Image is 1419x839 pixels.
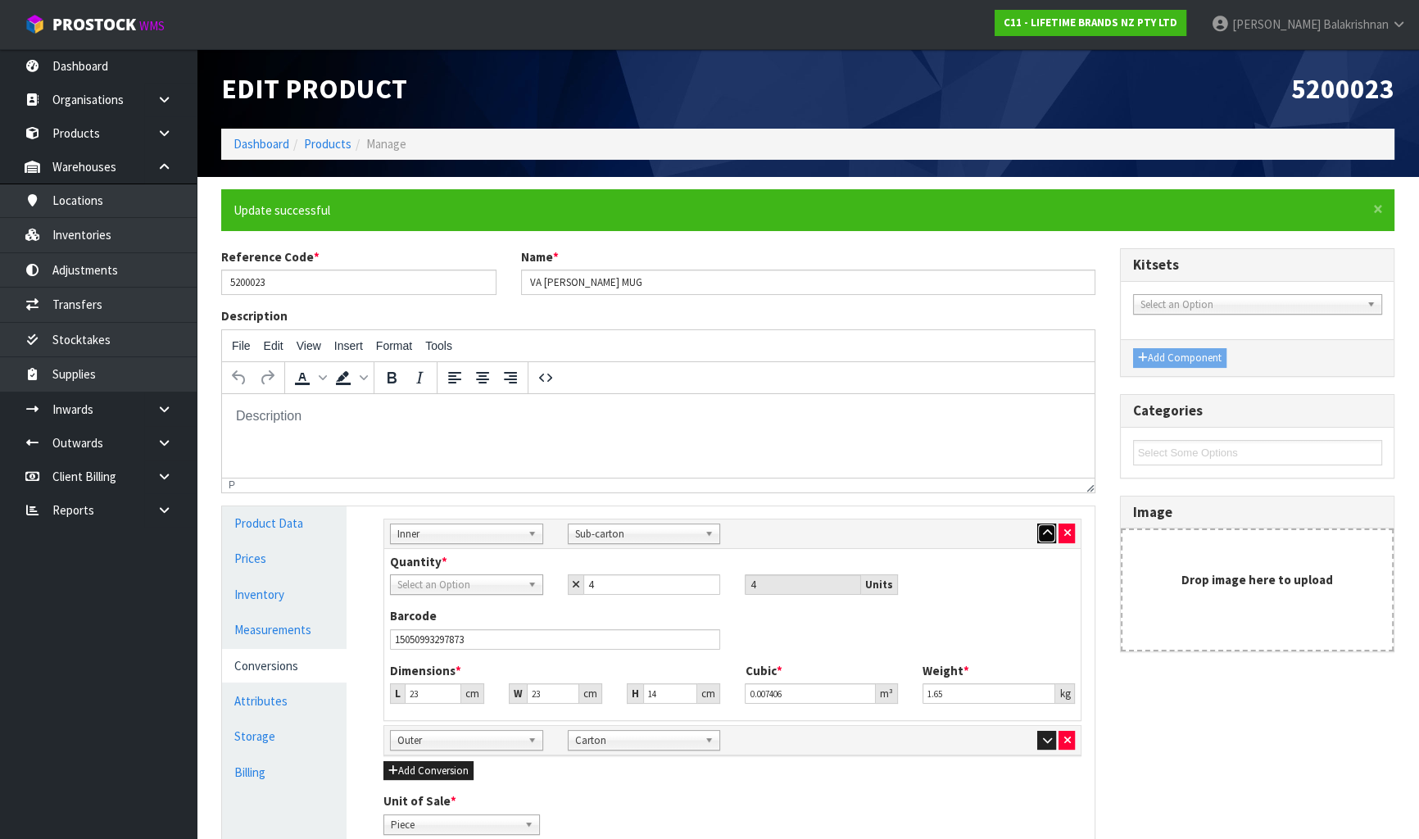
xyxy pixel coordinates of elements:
[745,683,876,704] input: Cubic
[461,683,484,704] div: cm
[745,662,782,679] label: Cubic
[1140,295,1360,315] span: Select an Option
[575,731,699,751] span: Carton
[865,578,893,592] strong: Units
[378,364,406,392] button: Bold
[334,339,363,352] span: Insert
[395,687,401,701] strong: L
[397,731,521,751] span: Outer
[1181,572,1333,587] strong: Drop image here to upload
[643,683,697,704] input: Height
[222,578,347,611] a: Inventory
[579,683,602,704] div: cm
[397,575,521,595] span: Select an Option
[222,394,1095,478] iframe: Rich Text Area. Press ALT-0 for help.
[876,683,898,704] div: m³
[391,815,518,835] span: Piece
[1323,16,1389,32] span: Balakrishnan
[514,687,523,701] strong: W
[376,339,412,352] span: Format
[532,364,560,392] button: Source code
[923,683,1056,704] input: Weight
[527,683,579,704] input: Width
[390,607,437,624] label: Barcode
[225,364,253,392] button: Undo
[1055,683,1075,704] div: kg
[1133,403,1382,419] h3: Categories
[1004,16,1177,29] strong: C11 - LIFETIME BRANDS NZ PTY LTD
[222,506,347,540] a: Product Data
[222,649,347,683] a: Conversions
[221,307,288,324] label: Description
[366,136,406,152] span: Manage
[232,339,251,352] span: File
[1133,257,1382,273] h3: Kitsets
[297,339,321,352] span: View
[441,364,469,392] button: Align left
[697,683,720,704] div: cm
[304,136,351,152] a: Products
[222,613,347,646] a: Measurements
[383,761,474,781] button: Add Conversion
[221,270,496,295] input: Reference Code
[139,18,165,34] small: WMS
[264,339,283,352] span: Edit
[329,364,370,392] div: Background color
[222,542,347,575] a: Prices
[1133,505,1382,520] h3: Image
[1373,197,1383,220] span: ×
[253,364,281,392] button: Redo
[425,339,452,352] span: Tools
[1133,348,1226,368] button: Add Component
[222,719,347,753] a: Storage
[1081,478,1095,492] div: Resize
[521,248,559,265] label: Name
[496,364,524,392] button: Align right
[390,553,447,570] label: Quantity
[233,136,289,152] a: Dashboard
[405,683,460,704] input: Length
[52,14,136,35] span: ProStock
[1291,71,1394,106] span: 5200023
[390,629,720,650] input: Barcode
[390,662,461,679] label: Dimensions
[397,524,521,544] span: Inner
[288,364,329,392] div: Text color
[632,687,639,701] strong: H
[469,364,496,392] button: Align center
[221,248,320,265] label: Reference Code
[583,574,721,595] input: Child Qty
[923,662,969,679] label: Weight
[995,10,1186,36] a: C11 - LIFETIME BRANDS NZ PTY LTD
[221,71,407,106] span: Edit Product
[222,755,347,789] a: Billing
[1232,16,1321,32] span: [PERSON_NAME]
[229,479,235,491] div: p
[233,202,330,218] span: Update successful
[575,524,699,544] span: Sub-carton
[521,270,1095,295] input: Name
[745,574,861,595] input: Unit Qty
[25,14,45,34] img: cube-alt.png
[222,684,347,718] a: Attributes
[383,792,456,810] label: Unit of Sale
[406,364,433,392] button: Italic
